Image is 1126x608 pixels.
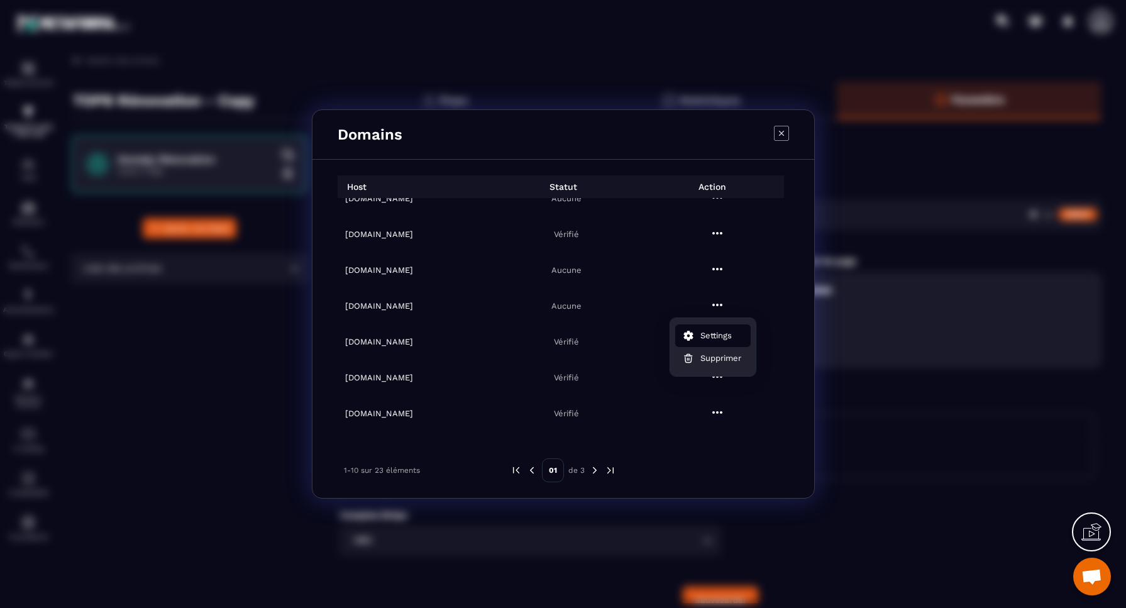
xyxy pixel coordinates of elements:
h6: [DOMAIN_NAME] [345,301,488,311]
h6: [DOMAIN_NAME] [345,409,488,418]
h6: [DOMAIN_NAME] [345,337,488,346]
p: Vérifié [495,337,638,346]
p: Host [338,182,367,192]
h6: [DOMAIN_NAME] [345,373,488,382]
p: 01 [542,458,564,482]
h6: [DOMAIN_NAME] [345,265,488,275]
span: Supprimer [700,352,741,365]
p: Statut [486,182,635,192]
p: Vérifié [495,409,638,418]
button: Settings [675,324,751,347]
p: Aucune [495,194,638,203]
img: prev [526,465,538,476]
p: Aucune [495,301,638,311]
h4: Domains [338,126,402,143]
p: de 3 [568,465,585,475]
p: Vérifié [495,229,638,239]
img: next [589,465,600,476]
img: next [605,465,616,476]
p: 1-10 sur 23 éléments [344,466,420,475]
img: prev [511,465,522,476]
span: Settings [700,329,732,342]
h6: [DOMAIN_NAME] [345,229,488,239]
button: Supprimer [675,347,751,370]
h6: [DOMAIN_NAME] [345,194,488,203]
p: Vérifié [495,373,638,382]
a: Ouvrir le chat [1073,558,1111,595]
p: Action [635,182,784,192]
p: Aucune [495,265,638,275]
